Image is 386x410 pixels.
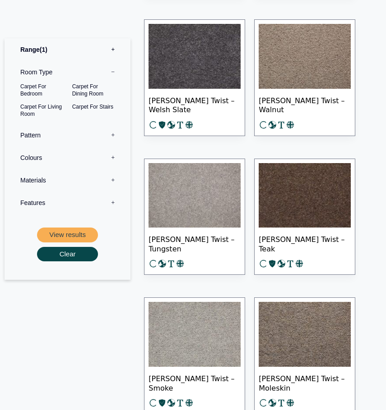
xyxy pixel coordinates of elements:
[259,228,351,259] span: [PERSON_NAME] Twist – Teak
[149,163,241,228] img: Tomkinson Twist Tungsten
[11,146,124,169] label: Colours
[259,163,351,228] img: Tomkinson Twist - Teak
[37,228,98,242] button: View results
[259,24,351,89] img: Tomkinson Twist - Walnut
[259,302,351,367] img: Tomkinson Twist - Moleskin
[144,19,245,136] a: [PERSON_NAME] Twist – Welsh Slate
[11,169,124,191] label: Materials
[11,191,124,214] label: Features
[149,228,241,259] span: [PERSON_NAME] Twist – Tungsten
[259,367,351,398] span: [PERSON_NAME] Twist – Moleskin
[259,89,351,120] span: [PERSON_NAME] Twist – Walnut
[11,124,124,146] label: Pattern
[149,24,241,89] img: Tomkinson Twist Welsh Slate
[149,367,241,398] span: [PERSON_NAME] Twist – Smoke
[144,159,245,275] a: [PERSON_NAME] Twist – Tungsten
[254,19,355,136] a: [PERSON_NAME] Twist – Walnut
[37,247,98,262] button: Clear
[149,302,241,367] img: Tomkinson Twist Smoke
[40,46,47,53] span: 1
[149,89,241,120] span: [PERSON_NAME] Twist – Welsh Slate
[11,38,124,61] label: Range
[11,61,124,83] label: Room Type
[254,159,355,275] a: [PERSON_NAME] Twist – Teak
